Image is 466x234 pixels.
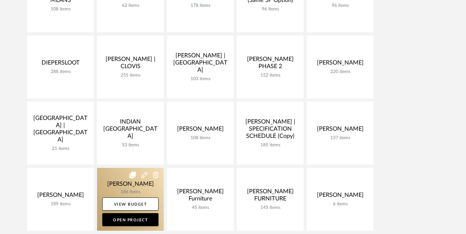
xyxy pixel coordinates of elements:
div: [PERSON_NAME] [312,125,368,135]
div: DIEPERSLOOT [32,59,89,69]
div: 137 items [312,135,368,141]
div: [PERSON_NAME] | [GEOGRAPHIC_DATA] [172,52,228,76]
a: View Budget [102,197,158,211]
div: [PERSON_NAME] FURNITURE [242,188,298,205]
a: Open Project [102,213,158,226]
div: 96 items [242,7,298,12]
div: INDIAN [GEOGRAPHIC_DATA] [102,118,158,142]
div: 152 items [242,73,298,78]
div: 255 items [102,73,158,78]
div: [PERSON_NAME] | CLOVIS [102,56,158,73]
div: 288 items [32,69,89,75]
div: [PERSON_NAME] PHASE 2 [242,56,298,73]
div: [PERSON_NAME] Furniture [172,188,228,205]
div: 21 items [32,146,89,152]
div: 108 items [32,7,89,12]
div: 53 items [102,142,158,148]
div: [PERSON_NAME] | SPECIFICATION SCHEDULE (Copy) [242,118,298,142]
div: 145 items [242,205,298,211]
div: 220 items [312,69,368,75]
div: 6 items [312,201,368,207]
div: 108 items [172,135,228,141]
div: 45 items [172,205,228,211]
div: [PERSON_NAME] [312,59,368,69]
div: 178 items [172,3,228,8]
div: [GEOGRAPHIC_DATA] | [GEOGRAPHIC_DATA] [32,115,89,146]
div: [PERSON_NAME] [172,125,228,135]
div: [PERSON_NAME] [32,192,89,201]
div: 96 items [312,3,368,8]
div: 189 items [32,201,89,207]
div: 185 items [242,142,298,148]
div: 62 items [102,3,158,8]
div: [PERSON_NAME] [312,192,368,201]
div: 103 items [172,76,228,82]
